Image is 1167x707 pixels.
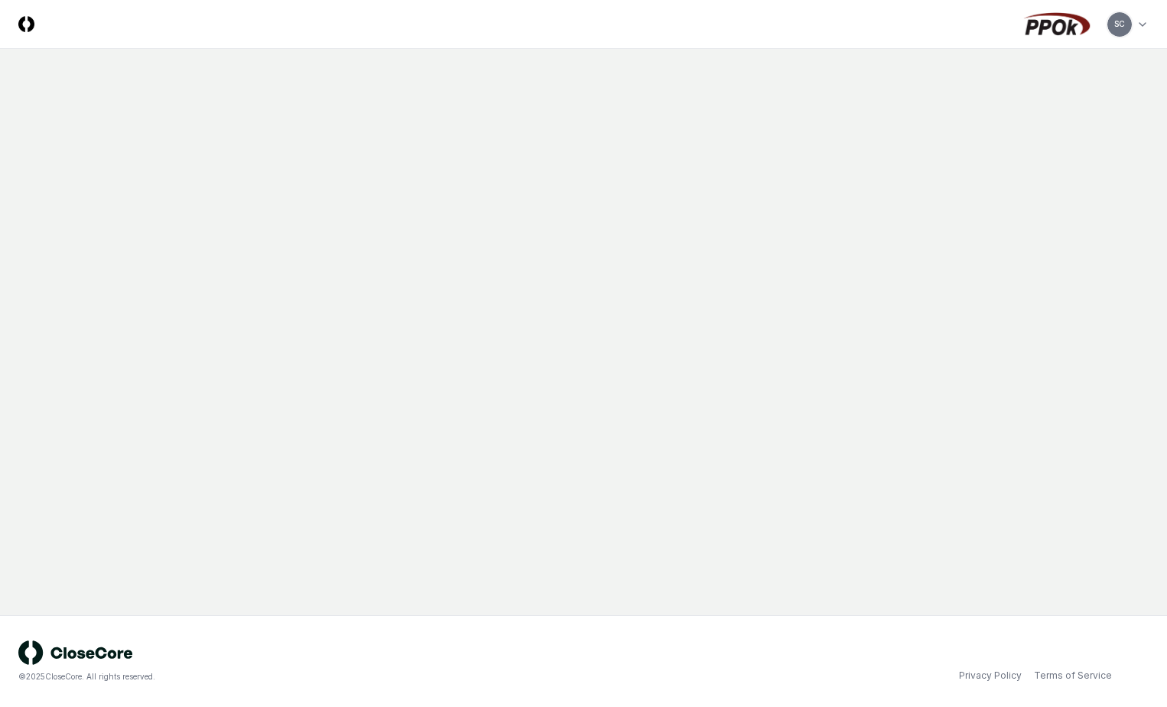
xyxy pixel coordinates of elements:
a: Terms of Service [1034,669,1112,683]
span: SC [1114,18,1125,30]
img: logo [18,640,133,665]
div: © 2025 CloseCore. All rights reserved. [18,671,583,683]
button: SC [1106,11,1133,38]
img: Logo [18,16,34,32]
img: PPOk logo [1020,12,1094,37]
a: Privacy Policy [959,669,1022,683]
